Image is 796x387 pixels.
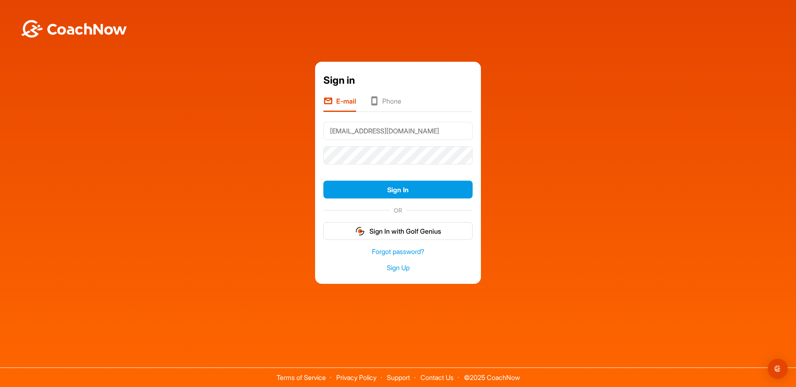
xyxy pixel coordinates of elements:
button: Sign In with Golf Genius [323,222,473,240]
a: Privacy Policy [336,373,376,382]
li: E-mail [323,96,356,112]
span: © 2025 CoachNow [460,368,524,381]
button: Sign In [323,181,473,198]
img: BwLJSsUCoWCh5upNqxVrqldRgqLPVwmV24tXu5FoVAoFEpwwqQ3VIfuoInZCoVCoTD4vwADAC3ZFMkVEQFDAAAAAElFTkSuQmCC [20,20,128,38]
a: Support [387,373,410,382]
a: Forgot password? [323,247,473,256]
a: Terms of Service [277,373,326,382]
img: gg_logo [355,226,365,236]
input: E-mail [323,122,473,140]
div: Sign in [323,73,473,88]
a: Sign Up [323,263,473,273]
div: Open Intercom Messenger [768,359,788,379]
span: OR [390,206,406,215]
li: Phone [369,96,401,112]
a: Contact Us [420,373,454,382]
